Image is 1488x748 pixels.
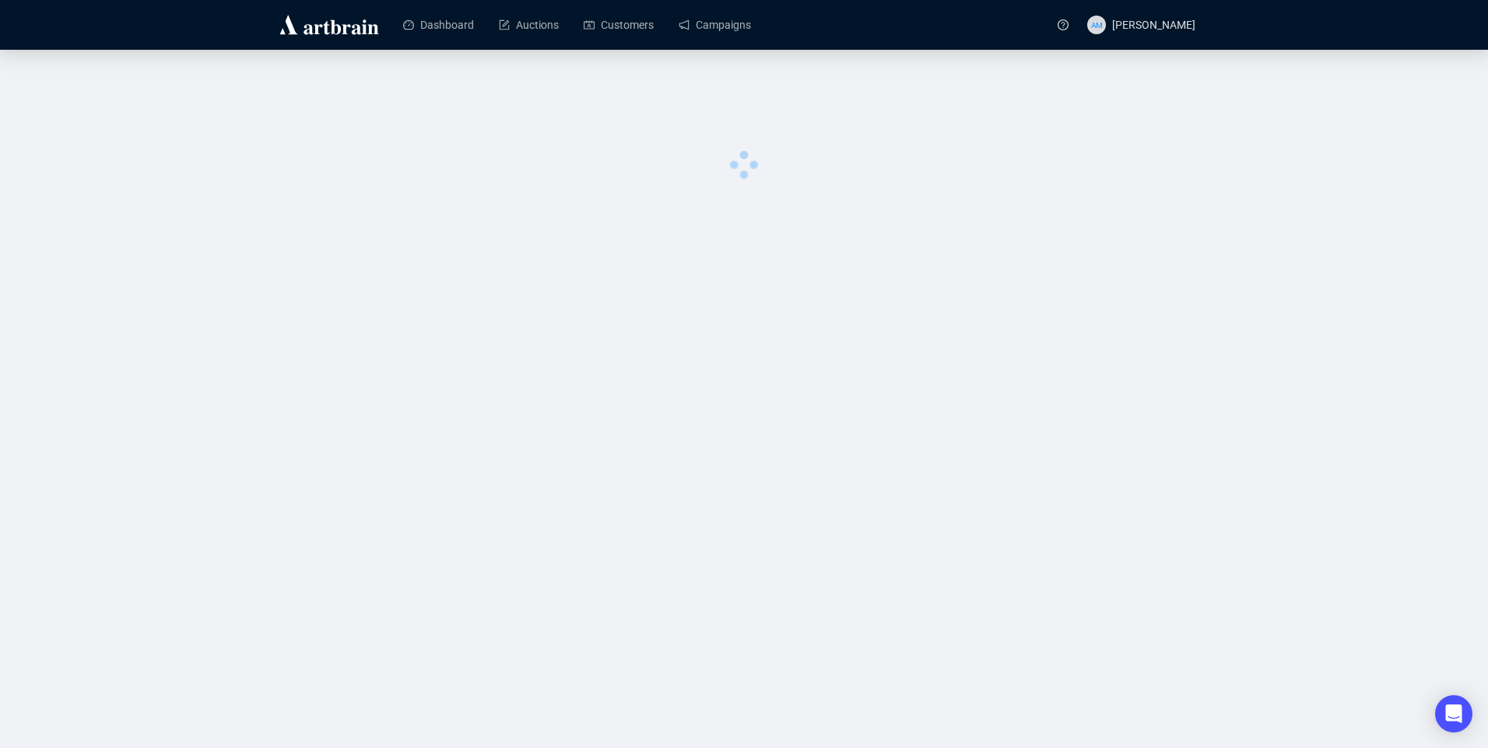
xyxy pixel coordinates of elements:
[403,5,474,45] a: Dashboard
[584,5,654,45] a: Customers
[679,5,751,45] a: Campaigns
[1435,695,1472,732] div: Open Intercom Messenger
[1090,18,1102,30] span: AM
[277,12,381,37] img: logo
[499,5,559,45] a: Auctions
[1058,19,1069,30] span: question-circle
[1112,19,1195,31] span: [PERSON_NAME]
